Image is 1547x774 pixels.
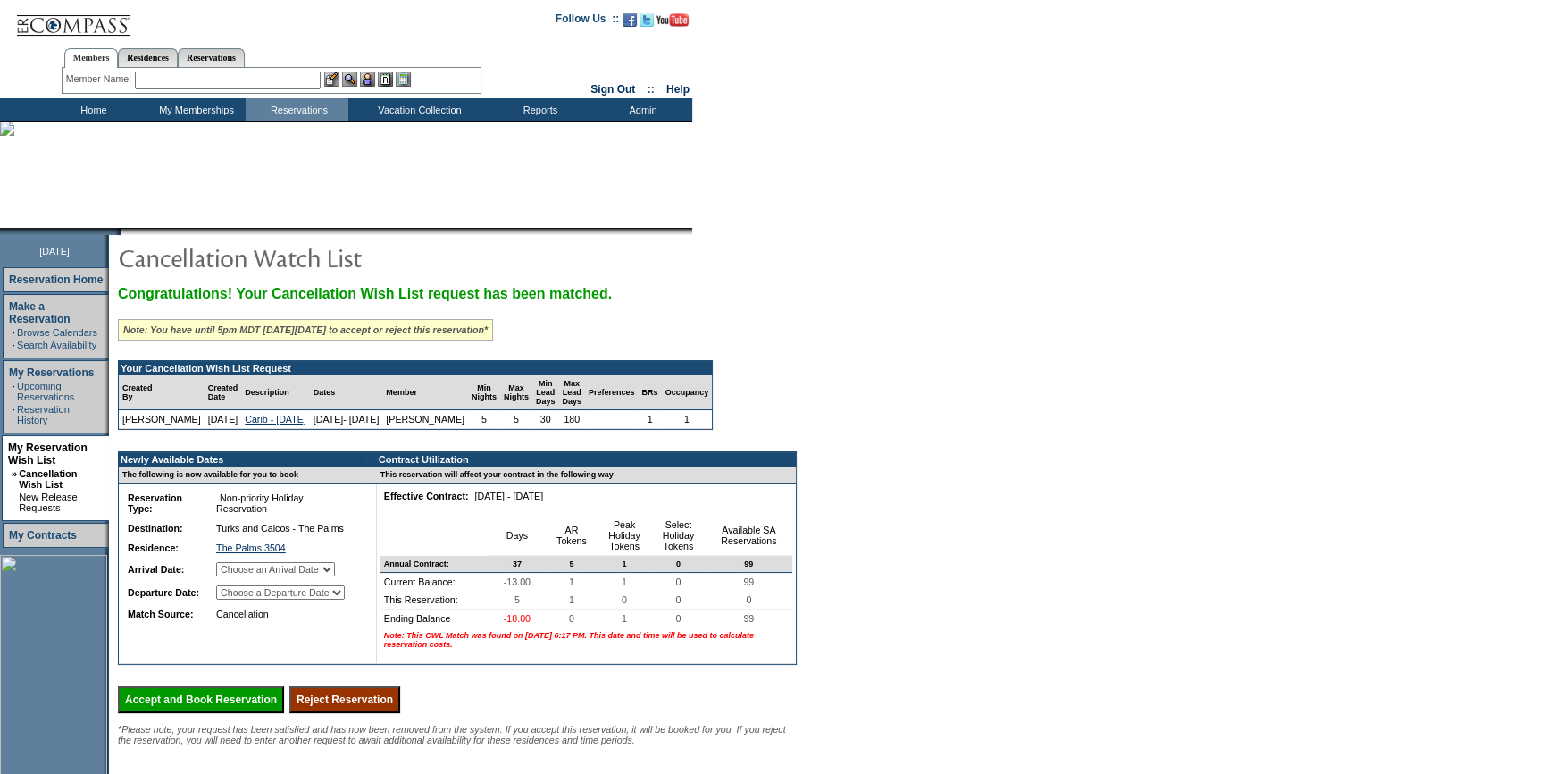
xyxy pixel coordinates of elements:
td: · [12,492,17,513]
span: Congratulations! Your Cancellation Wish List request has been matched. [118,286,612,301]
span: 1 [618,573,631,591]
a: Sign Out [590,83,635,96]
a: Become our fan on Facebook [623,18,637,29]
td: Dates [310,375,383,410]
td: Reports [487,98,590,121]
b: Arrival Date: [128,564,184,575]
td: BRs [639,375,662,410]
img: Become our fan on Facebook [623,13,637,27]
td: Available SA Reservations [706,516,792,556]
td: The following is now available for you to book [119,467,366,484]
td: · [13,381,15,402]
span: 5 [511,591,523,609]
td: [DATE]- [DATE] [310,410,383,429]
td: This Reservation: [380,591,489,610]
td: Your Cancellation Wish List Request [119,361,712,375]
i: Note: You have until 5pm MDT [DATE][DATE] to accept or reject this reservation* [123,324,488,335]
td: Vacation Collection [348,98,487,121]
img: promoShadowLeftCorner.gif [114,228,121,235]
b: Effective Contract: [384,491,469,501]
a: My Reservation Wish List [8,442,88,467]
span: 1 [565,591,578,609]
td: Created By [119,375,205,410]
span: 99 [740,556,757,572]
a: The Palms 3504 [216,543,286,553]
img: Impersonate [360,72,375,87]
span: 0 [672,610,684,627]
a: Upcoming Reservations [17,381,74,402]
a: Residences [118,48,178,67]
img: Follow us on Twitter [640,13,654,27]
img: Subscribe to our YouTube Channel [656,13,689,27]
span: 1 [618,610,631,627]
td: Min Nights [468,375,500,410]
span: 0 [672,573,684,591]
b: Departure Date: [128,587,199,598]
b: Reservation Type: [128,492,182,514]
td: [PERSON_NAME] [119,410,205,429]
td: Turks and Caicos - The Palms [213,519,361,537]
a: Subscribe to our YouTube Channel [656,18,689,29]
td: [DATE] [205,410,242,429]
a: New Release Requests [19,492,77,513]
a: Follow us on Twitter [640,18,654,29]
span: [DATE] [39,246,70,257]
td: Ending Balance [380,610,489,627]
td: 1 [662,410,713,429]
span: 0 [618,591,631,609]
td: 5 [468,410,500,429]
a: Help [666,83,690,96]
span: 0 [673,556,684,572]
td: Cancellation [213,605,361,623]
td: Note: This CWL Match was found on [DATE] 6:17 PM. This date and time will be used to calculate re... [380,627,792,652]
input: Accept and Book Reservation [118,686,284,713]
b: Match Source: [128,609,193,619]
b: Destination: [128,523,183,534]
span: 0 [672,591,684,609]
a: Cancellation Wish List [19,468,77,490]
span: -13.00 [500,573,534,591]
td: Max Lead Days [558,375,585,410]
td: 1 [639,410,662,429]
td: This reservation will affect your contract in the following way [377,467,796,484]
div: Member Name: [66,72,135,87]
td: [PERSON_NAME] [382,410,468,429]
td: Admin [590,98,692,121]
img: View [342,72,357,87]
td: Member [382,375,468,410]
td: Contract Utilization [377,452,796,467]
td: My Memberships [143,98,246,121]
a: Members [64,48,119,68]
td: Min Lead Days [532,375,559,410]
td: 5 [500,410,532,429]
b: » [12,468,17,479]
img: blank.gif [121,228,122,235]
td: Description [241,375,310,410]
td: Days [489,516,546,556]
span: 99 [740,573,757,591]
td: Preferences [585,375,639,410]
td: 180 [558,410,585,429]
img: Reservations [378,72,393,87]
td: · [13,327,15,338]
span: 1 [619,556,631,572]
img: b_edit.gif [324,72,339,87]
span: 99 [740,610,757,627]
span: *Please note, your request has been satisfied and has now been removed from the system. If you ac... [118,724,786,745]
td: Max Nights [500,375,532,410]
td: Newly Available Dates [119,452,366,467]
td: AR Tokens [546,516,598,556]
td: Current Balance: [380,573,489,591]
a: My Contracts [9,529,77,542]
b: Residence: [128,543,179,553]
td: Occupancy [662,375,713,410]
span: 5 [565,556,577,572]
a: Reservation History [17,404,70,425]
img: b_calculator.gif [396,72,411,87]
span: 0 [565,610,578,627]
a: Reservation Home [9,273,103,286]
input: Reject Reservation [289,686,400,713]
td: · [13,340,15,350]
td: Home [40,98,143,121]
span: 37 [509,556,525,572]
